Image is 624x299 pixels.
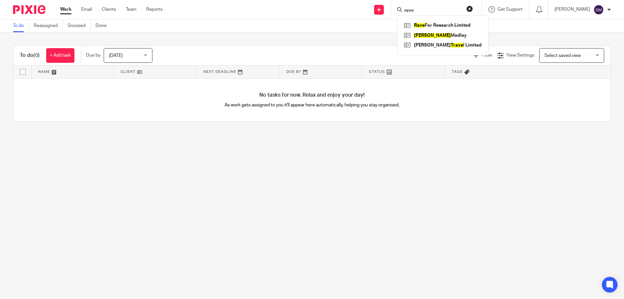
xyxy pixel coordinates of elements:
span: Tags [452,70,463,74]
a: + Add task [46,48,74,63]
a: Reports [146,6,162,13]
p: As work gets assigned to you it'll appear here automatically, helping you stay organised. [163,102,461,108]
span: (0) [33,53,40,58]
span: Get Support [498,7,523,12]
img: Pixie [13,5,45,14]
a: Work [60,6,71,13]
h4: No tasks for now. Relax and enjoy your day! [13,92,611,99]
a: To do [13,20,29,32]
a: Done [96,20,111,32]
span: View Settings [506,53,534,58]
a: Team [126,6,136,13]
h1: To do [20,52,40,59]
span: [DATE] [109,53,123,58]
img: svg%3E [593,5,604,15]
button: Clear [466,6,473,12]
a: Snoozed [68,20,91,32]
a: Email [81,6,92,13]
a: Clients [102,6,116,13]
a: Reassigned [34,20,63,32]
input: Search [404,8,462,14]
p: [PERSON_NAME] [554,6,590,13]
span: Filter [482,53,492,58]
p: Due by [86,52,100,59]
span: Select saved view [544,53,581,58]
